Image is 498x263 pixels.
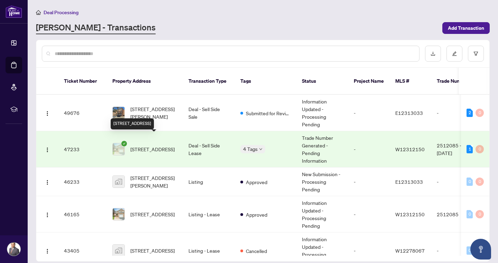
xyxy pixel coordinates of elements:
img: Logo [45,180,50,185]
td: Information Updated - Processing Pending [296,196,348,233]
div: 0 [476,109,484,117]
div: 0 [467,246,473,255]
span: W12312150 [395,211,425,217]
th: Property Address [107,68,183,95]
button: edit [446,46,462,62]
td: 2512085 - [DATE] [431,131,480,167]
img: Profile Icon [7,243,20,256]
span: [STREET_ADDRESS] [130,145,175,153]
span: download [431,51,435,56]
td: 46233 [58,167,107,196]
td: 46165 [58,196,107,233]
td: Deal - Sell Side Lease [183,131,235,167]
td: Listing - Lease [183,196,235,233]
div: 0 [476,178,484,186]
span: Add Transaction [448,22,484,34]
button: Open asap [470,239,491,260]
img: thumbnail-img [113,245,124,256]
td: 2512085 [431,196,480,233]
img: Logo [45,111,50,116]
td: Trade Number Generated - Pending Information [296,131,348,167]
span: edit [452,51,457,56]
span: E12313033 [395,179,423,185]
span: Approved [246,178,267,186]
th: Project Name [348,68,390,95]
span: [STREET_ADDRESS] [130,247,175,254]
td: - [348,131,390,167]
th: Transaction Type [183,68,235,95]
th: Ticket Number [58,68,107,95]
div: 0 [476,145,484,153]
button: filter [468,46,484,62]
img: thumbnail-img [113,208,124,220]
img: Logo [45,212,50,218]
span: W12278067 [395,247,425,254]
div: 0 [467,210,473,218]
button: download [425,46,441,62]
span: [STREET_ADDRESS][PERSON_NAME] [130,174,177,189]
button: Logo [42,144,53,155]
span: 4 Tags [243,145,258,153]
span: E12313033 [395,110,423,116]
span: home [36,10,41,15]
img: thumbnail-img [113,107,124,119]
td: Listing [183,167,235,196]
div: [STREET_ADDRESS] [111,118,154,129]
td: - [348,95,390,131]
span: Deal Processing [44,9,79,16]
span: W12312150 [395,146,425,152]
div: 1 [467,145,473,153]
span: [STREET_ADDRESS][PERSON_NAME] [130,105,177,120]
span: filter [473,51,478,56]
img: thumbnail-img [113,176,124,188]
th: MLS # [390,68,431,95]
td: Information Updated - Processing Pending [296,95,348,131]
a: [PERSON_NAME] - Transactions [36,22,156,34]
span: [STREET_ADDRESS] [130,210,175,218]
span: down [259,147,262,151]
div: 0 [467,178,473,186]
td: Deal - Sell Side Sale [183,95,235,131]
td: - [348,167,390,196]
td: 49676 [58,95,107,131]
div: 0 [476,210,484,218]
span: check-circle [121,141,127,146]
td: - [431,95,480,131]
img: Logo [45,248,50,254]
button: Logo [42,209,53,220]
button: Logo [42,107,53,118]
td: 47233 [58,131,107,167]
img: thumbnail-img [113,143,124,155]
span: Approved [246,211,267,218]
button: Logo [42,245,53,256]
div: 2 [467,109,473,117]
td: - [431,167,480,196]
span: Cancelled [246,247,267,255]
th: Tags [235,68,296,95]
img: logo [6,5,22,18]
span: Submitted for Review [246,109,291,117]
th: Trade Number [431,68,480,95]
td: New Submission - Processing Pending [296,167,348,196]
button: Logo [42,176,53,187]
img: Logo [45,147,50,153]
th: Status [296,68,348,95]
button: Add Transaction [442,22,490,34]
td: - [348,196,390,233]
